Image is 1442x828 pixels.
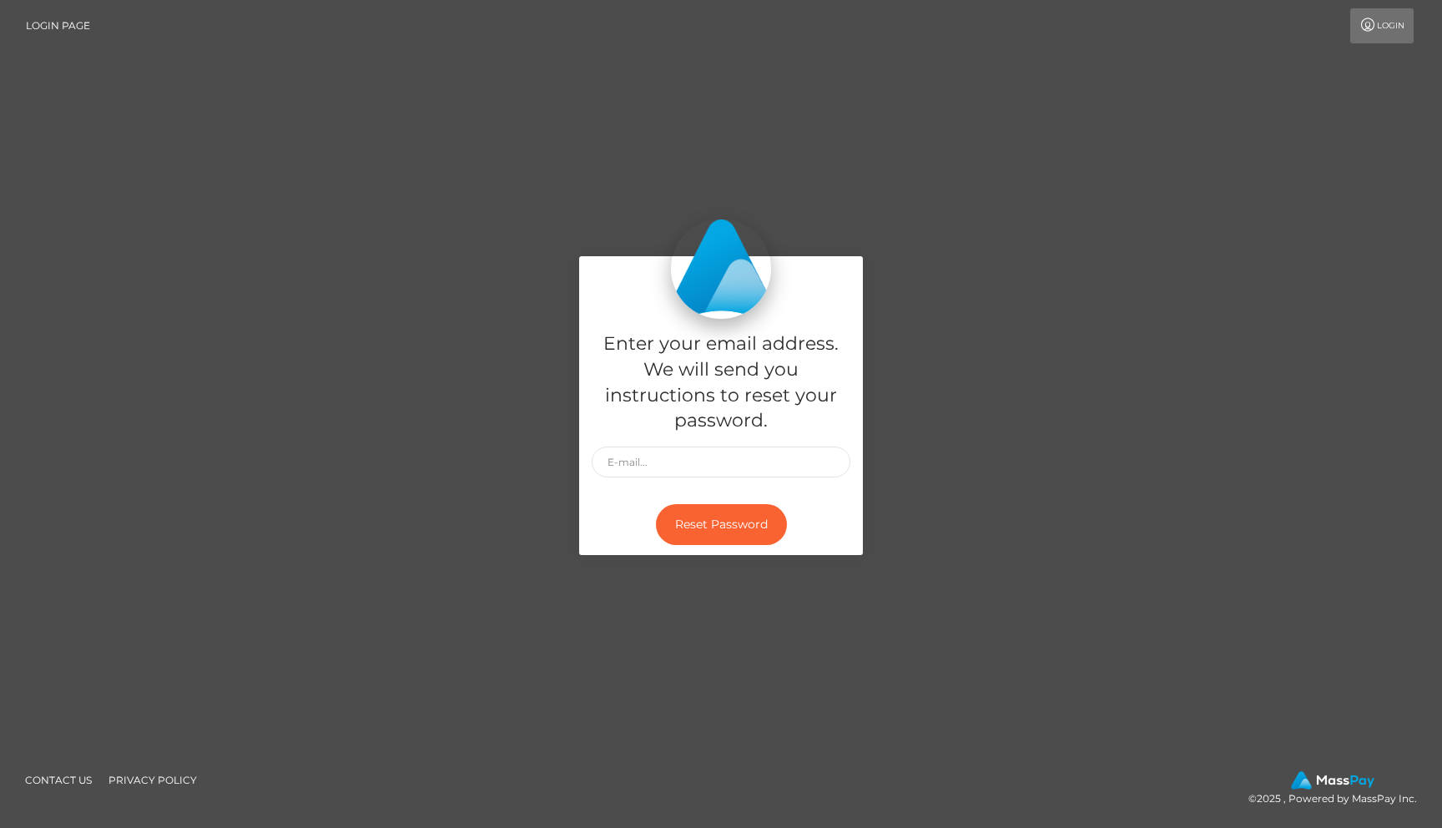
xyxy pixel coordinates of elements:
a: Login Page [26,8,90,43]
a: Login [1350,8,1414,43]
img: MassPay Login [671,219,771,319]
input: E-mail... [592,447,850,477]
a: Contact Us [18,767,98,793]
h5: Enter your email address. We will send you instructions to reset your password. [592,331,850,434]
button: Reset Password [656,504,787,545]
a: Privacy Policy [102,767,204,793]
img: MassPay [1291,771,1374,790]
div: © 2025 , Powered by MassPay Inc. [1248,771,1429,808]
